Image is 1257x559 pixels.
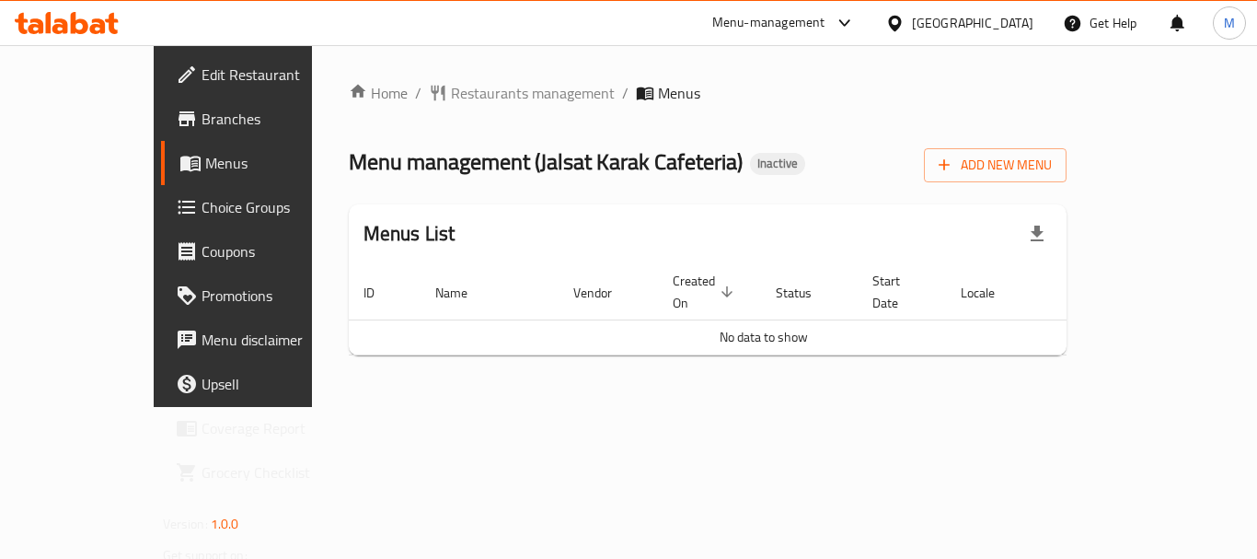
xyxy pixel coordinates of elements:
h2: Menus List [363,220,456,248]
span: Menus [658,82,700,104]
span: Promotions [202,285,349,307]
span: ID [363,282,398,304]
span: Branches [202,108,349,130]
span: 1.0.0 [211,512,239,536]
a: Home [349,82,408,104]
button: Add New Menu [924,148,1067,182]
span: Locale [961,282,1019,304]
span: Menus [205,152,349,174]
span: Edit Restaurant [202,64,349,86]
span: Version: [163,512,208,536]
span: Add New Menu [939,154,1052,177]
span: Vendor [573,282,636,304]
a: Edit Restaurant [161,52,363,97]
span: Inactive [750,156,805,171]
span: No data to show [720,325,808,349]
th: Actions [1041,264,1179,320]
span: Upsell [202,373,349,395]
a: Coverage Report [161,406,363,450]
table: enhanced table [349,264,1179,355]
li: / [415,82,421,104]
a: Coupons [161,229,363,274]
a: Restaurants management [429,82,615,104]
a: Grocery Checklist [161,450,363,495]
a: Menu disclaimer [161,318,363,362]
span: Name [435,282,491,304]
a: Branches [161,97,363,141]
div: Menu-management [712,12,825,34]
span: Choice Groups [202,196,349,218]
span: Menu disclaimer [202,329,349,351]
nav: breadcrumb [349,82,1067,104]
div: Inactive [750,153,805,175]
span: Status [776,282,836,304]
a: Choice Groups [161,185,363,229]
a: Menus [161,141,363,185]
div: [GEOGRAPHIC_DATA] [912,13,1033,33]
a: Upsell [161,362,363,406]
a: Promotions [161,274,363,318]
span: Coverage Report [202,417,349,439]
span: Restaurants management [451,82,615,104]
li: / [622,82,628,104]
span: Menu management ( Jalsat Karak Cafeteria ) [349,141,743,182]
span: Created On [673,270,739,314]
span: Coupons [202,240,349,262]
div: Export file [1015,212,1059,256]
span: Start Date [872,270,924,314]
span: M [1224,13,1235,33]
span: Grocery Checklist [202,461,349,483]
